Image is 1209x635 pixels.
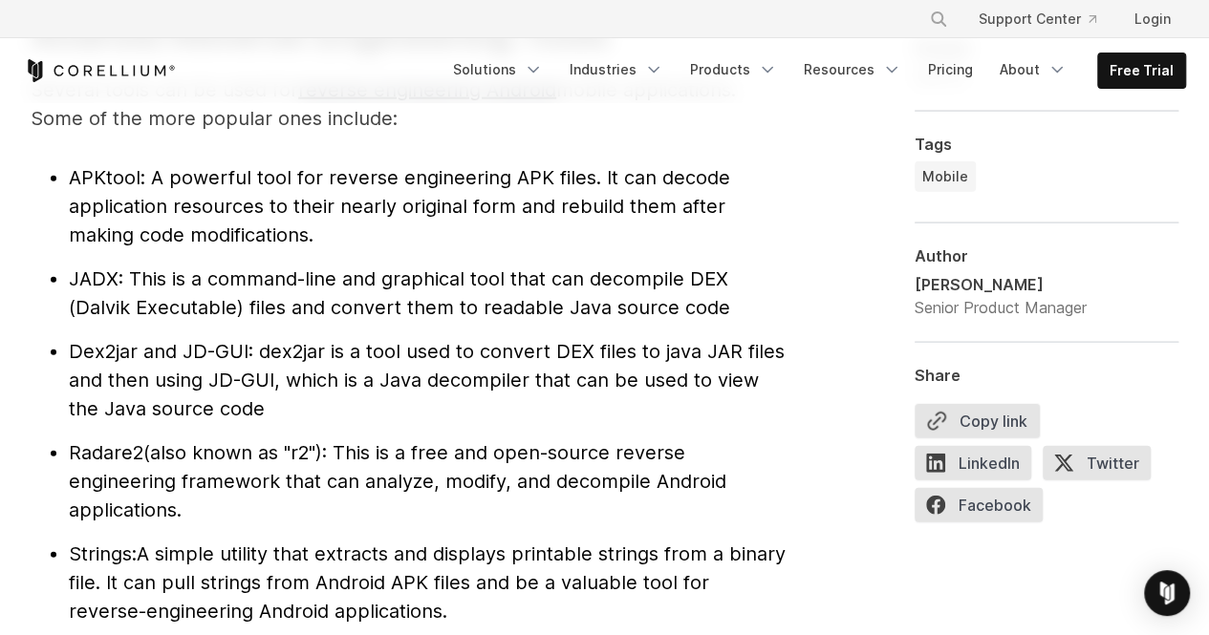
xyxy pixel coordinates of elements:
a: Login [1119,2,1186,36]
span: JADX [69,267,119,290]
span: Strings: [69,542,137,565]
p: Several tools can be used for mobile applications. Some of the more popular ones include: [31,75,786,133]
a: Mobile [915,161,976,192]
a: Pricing [917,53,984,87]
div: Navigation Menu [906,2,1186,36]
a: About [988,53,1078,87]
span: : dex2jar is a tool used to convert DEX files to java JAR files and then using JD-GUI, which is a... [69,340,785,420]
a: Free Trial [1098,53,1185,88]
span: APKtool [69,166,140,189]
a: LinkedIn [915,446,1043,488]
a: Resources [792,53,913,87]
span: A simple utility that extracts and displays printable strings from a binary file. It can pull str... [69,542,786,623]
span: Facebook [915,488,1043,522]
div: Tags [915,135,1178,154]
span: Dex2jar and JD-GUI [69,340,248,363]
span: : This is a command-line and graphical tool that can decompile DEX (Dalvik Executable) files and ... [69,267,730,319]
button: Search [921,2,956,36]
a: Corellium Home [24,59,176,82]
a: Support Center [963,2,1112,36]
span: (also known as "r2"): This is a free and open-source reverse engineering framework that can analy... [69,441,726,521]
div: Open Intercom Messenger [1144,570,1190,616]
span: : A powerful tool for reverse engineering APK files. It can decode application resources to their... [69,166,730,246]
a: Facebook [915,488,1054,530]
div: Navigation Menu [442,53,1186,89]
div: [PERSON_NAME] [915,273,1087,296]
div: Author [915,246,1178,265]
span: Radare2 [69,441,143,464]
a: Industries [558,53,675,87]
div: Senior Product Manager [915,296,1087,319]
div: Share [915,366,1178,385]
span: LinkedIn [915,446,1031,480]
a: Solutions [442,53,554,87]
span: Mobile [922,167,968,186]
button: Copy link [915,404,1040,438]
a: Twitter [1043,446,1162,488]
a: Products [679,53,788,87]
span: Twitter [1043,446,1151,480]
